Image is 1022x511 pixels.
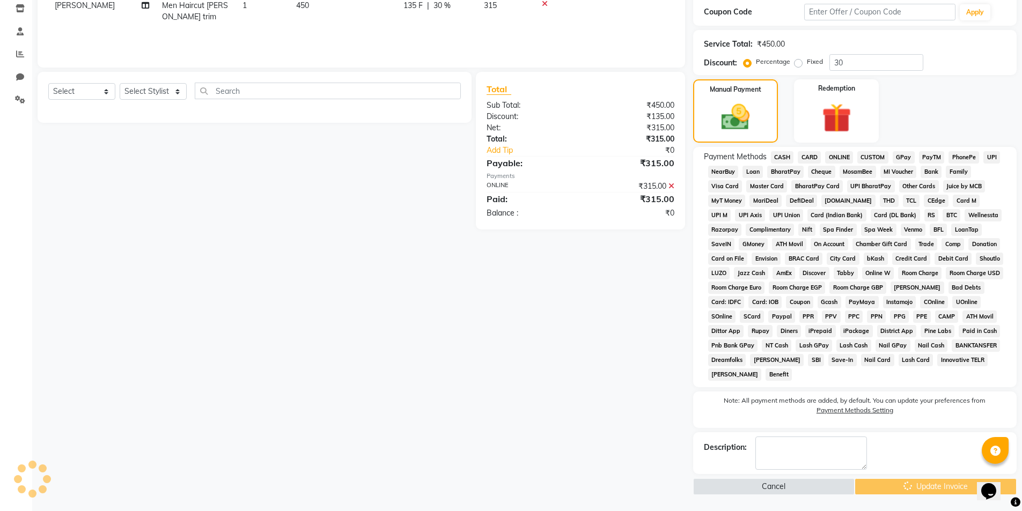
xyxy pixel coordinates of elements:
[977,468,1011,500] iframe: chat widget
[827,253,859,265] span: City Card
[708,253,748,265] span: Card on File
[479,208,580,219] div: Balance :
[708,238,735,250] span: SaveIN
[946,267,1003,279] span: Room Charge USD
[479,145,597,156] a: Add Tip
[580,134,682,145] div: ₹315.00
[693,478,855,495] button: Cancel
[162,1,228,21] span: Men Haircut [PERSON_NAME] trim
[829,282,886,294] span: Room Charge GBP
[899,180,939,192] span: Other Cards
[580,157,682,169] div: ₹315.00
[785,253,822,265] span: BRAC Card
[935,253,972,265] span: Debit Card
[871,209,920,221] span: Card (DL Bank)
[915,238,938,250] span: Trade
[943,180,986,192] span: Juice by MCB
[746,224,794,236] span: Complimentary
[739,238,768,250] span: GMoney
[242,1,247,10] span: 1
[943,209,960,221] span: BTC
[901,224,926,236] span: Venmo
[749,195,782,207] span: MariDeal
[479,157,580,169] div: Payable:
[898,267,942,279] span: Room Charge
[953,195,980,207] span: Card M
[960,4,990,20] button: Apply
[877,325,917,337] span: District App
[750,354,804,366] span: [PERSON_NAME]
[479,122,580,134] div: Net:
[580,100,682,111] div: ₹450.00
[921,166,942,178] span: Bank
[708,296,745,308] span: Card: IDFC
[836,339,871,352] span: Lash Cash
[937,354,988,366] span: Innovative TELR
[712,101,759,134] img: _cash.svg
[195,83,461,99] input: Search
[766,368,792,381] span: Benefit
[807,209,866,221] span: Card (Indian Bank)
[708,209,731,221] span: UPI M
[818,296,841,308] span: Gcash
[857,151,888,164] span: CUSTOM
[798,151,821,164] span: CARD
[580,192,682,205] div: ₹315.00
[708,267,730,279] span: LUZO
[735,209,765,221] span: UPI Axis
[757,39,785,50] div: ₹450.00
[822,310,841,323] span: PPV
[704,39,753,50] div: Service Total:
[808,354,824,366] span: SBI
[777,325,801,337] span: Diners
[708,339,758,352] span: Pnb Bank GPay
[813,100,861,136] img: _gift.svg
[840,166,876,178] span: MosamBee
[952,296,981,308] span: UOnline
[867,310,886,323] span: PPN
[915,339,948,352] span: Nail Cash
[752,253,781,265] span: Envision
[708,368,762,381] span: [PERSON_NAME]
[880,195,899,207] span: THD
[949,282,984,294] span: Bad Debts
[710,85,761,94] label: Manual Payment
[708,310,736,323] span: SOnline
[748,296,782,308] span: Card: IOB
[772,238,806,250] span: ATH Movil
[825,151,853,164] span: ONLINE
[805,325,836,337] span: iPrepaid
[799,267,829,279] span: Discover
[935,310,959,323] span: CAMP
[828,354,857,366] span: Save-In
[892,253,931,265] span: Credit Card
[880,166,917,178] span: MI Voucher
[946,166,971,178] span: Family
[580,208,682,219] div: ₹0
[479,192,580,205] div: Paid:
[799,310,818,323] span: PPR
[598,145,682,156] div: ₹0
[769,209,803,221] span: UPI Union
[976,253,1003,265] span: Shoutlo
[840,325,873,337] span: iPackage
[834,267,858,279] span: Tabby
[811,238,848,250] span: On Account
[817,405,893,415] label: Payment Methods Setting
[983,151,1000,164] span: UPI
[864,253,888,265] span: bKash
[796,339,832,352] span: Lash GPay
[704,6,805,18] div: Coupon Code
[479,134,580,145] div: Total:
[861,354,894,366] span: Nail Card
[883,296,916,308] span: Instamojo
[899,354,933,366] span: Lash Card
[852,238,911,250] span: Chamber Gift Card
[296,1,309,10] span: 450
[740,310,764,323] span: SCard
[951,224,982,236] span: LoanTap
[768,310,795,323] span: Paypal
[959,325,1000,337] span: Paid in Cash
[949,151,979,164] span: PhonePe
[767,166,804,178] span: BharatPay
